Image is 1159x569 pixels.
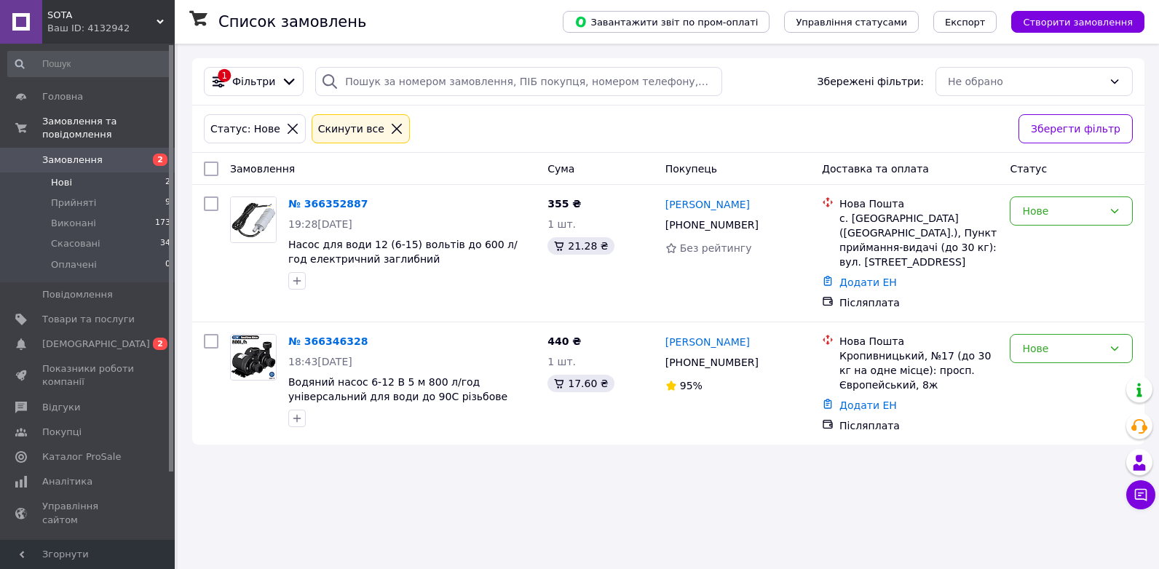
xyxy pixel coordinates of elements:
[1010,163,1047,175] span: Статус
[42,401,80,414] span: Відгуки
[839,196,998,211] div: Нова Пошта
[1018,114,1133,143] button: Зберегти фільтр
[160,237,170,250] span: 34
[665,335,750,349] a: [PERSON_NAME]
[315,67,721,96] input: Пошук за номером замовлення, ПІБ покупця, номером телефону, Email, номером накладної
[665,197,750,212] a: [PERSON_NAME]
[51,258,97,271] span: Оплачені
[165,196,170,210] span: 9
[165,176,170,189] span: 2
[839,334,998,349] div: Нова Пошта
[547,375,614,392] div: 17.60 ₴
[42,538,135,565] span: Гаманець компанії
[547,163,574,175] span: Cума
[563,11,770,33] button: Завантажити звіт по пром-оплаті
[230,334,277,381] a: Фото товару
[945,17,986,28] span: Експорт
[839,295,998,310] div: Післяплата
[231,197,276,242] img: Фото товару
[574,15,758,28] span: Завантажити звіт по пром-оплаті
[288,376,507,417] a: Водяний насос 6-12 В 5 м 800 л/год універсальний для води до 90С різьбове з'єднання
[232,74,275,89] span: Фільтри
[51,176,72,189] span: Нові
[1011,11,1144,33] button: Створити замовлення
[839,211,998,269] div: с. [GEOGRAPHIC_DATA] ([GEOGRAPHIC_DATA].), Пункт приймання-видачі (до 30 кг): вул. [STREET_ADDRESS]
[153,338,167,350] span: 2
[42,313,135,326] span: Товари та послуги
[933,11,997,33] button: Експорт
[288,239,518,265] a: Насос для води 12 (6-15) вольтів до 600 л/год електричний заглибний
[839,276,897,288] a: Додати ЕН
[42,288,113,301] span: Повідомлення
[784,11,919,33] button: Управління статусами
[153,154,167,166] span: 2
[42,475,92,488] span: Аналітика
[680,242,752,254] span: Без рейтингу
[1031,121,1120,137] span: Зберегти фільтр
[948,73,1103,89] div: Не обрано
[547,218,576,230] span: 1 шт.
[47,9,157,22] span: SOTA
[288,335,368,347] a: № 366346328
[1126,480,1155,509] button: Чат з покупцем
[42,338,150,351] span: [DEMOGRAPHIC_DATA]
[547,237,614,255] div: 21.28 ₴
[822,163,929,175] span: Доставка та оплата
[662,215,762,235] div: [PHONE_NUMBER]
[42,426,82,439] span: Покупці
[662,352,762,373] div: [PHONE_NUMBER]
[1022,341,1103,357] div: Нове
[51,237,100,250] span: Скасовані
[42,362,135,389] span: Показники роботи компанії
[230,163,295,175] span: Замовлення
[680,380,703,391] span: 95%
[165,258,170,271] span: 0
[42,500,135,526] span: Управління сайтом
[547,356,576,367] span: 1 шт.
[231,335,276,380] img: Фото товару
[818,74,924,89] span: Збережені фільтри:
[839,418,998,433] div: Післяплата
[315,121,387,137] div: Cкинути все
[288,198,368,210] a: № 366352887
[47,22,175,35] div: Ваш ID: 4132942
[218,13,366,31] h1: Список замовлень
[997,15,1144,27] a: Створити замовлення
[547,335,581,347] span: 440 ₴
[839,399,897,411] a: Додати ЕН
[7,51,172,77] input: Пошук
[1023,17,1133,28] span: Створити замовлення
[155,217,170,230] span: 173
[547,198,581,210] span: 355 ₴
[42,90,83,103] span: Головна
[51,217,96,230] span: Виконані
[42,154,103,167] span: Замовлення
[288,356,352,367] span: 18:43[DATE]
[1022,203,1103,219] div: Нове
[51,196,96,210] span: Прийняті
[665,163,717,175] span: Покупець
[230,196,277,243] a: Фото товару
[288,218,352,230] span: 19:28[DATE]
[42,450,121,463] span: Каталог ProSale
[42,115,175,141] span: Замовлення та повідомлення
[839,349,998,392] div: Кропивницький, №17 (до 30 кг на одне місце): просп. Європейський, 8ж
[796,17,907,28] span: Управління статусами
[207,121,283,137] div: Статус: Нове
